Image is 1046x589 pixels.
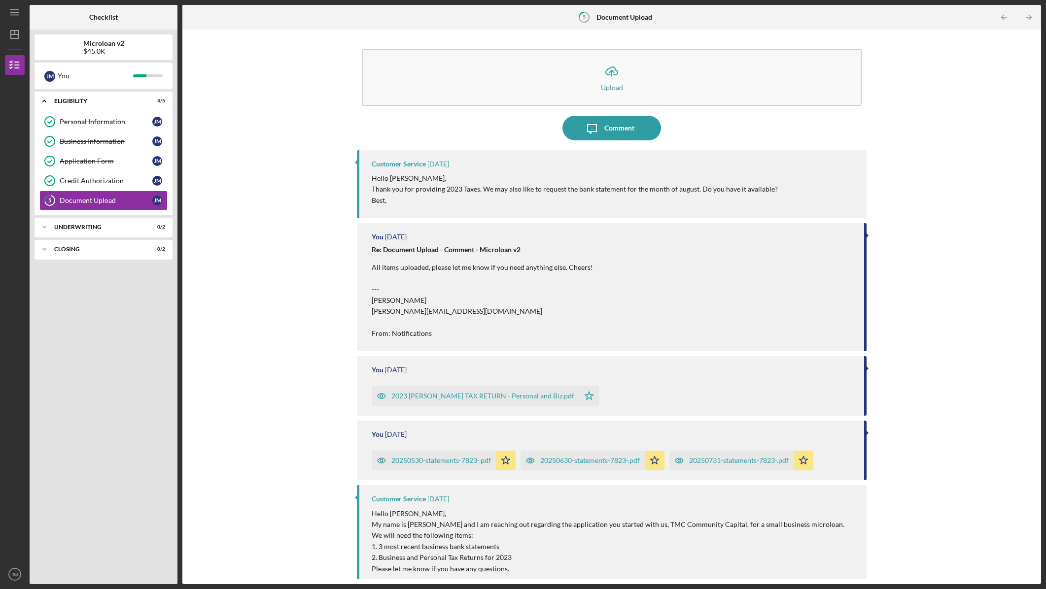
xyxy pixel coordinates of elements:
div: 0 / 2 [147,246,165,252]
div: You [372,366,384,374]
button: 20250630-statements-7823-.pdf [521,451,664,470]
div: J M [152,156,162,166]
div: Customer Service [372,160,426,168]
time: 2025-09-02 19:01 [427,495,449,503]
a: Application FormJM [39,151,168,171]
div: Document Upload [60,196,152,204]
button: 2023 [PERSON_NAME] TAX RETURN - Personal and Biz.pdf [372,386,599,406]
time: 2025-09-05 20:00 [385,366,407,374]
div: J M [44,71,55,82]
div: Closing [54,246,140,252]
time: 2025-09-05 20:28 [427,160,449,168]
button: 20250530-statements-7823-.pdf [372,451,516,470]
div: Customer Service [372,495,426,503]
div: Credit Authorization [60,177,152,185]
div: Business Information [60,137,152,145]
tspan: 5 [583,14,586,20]
p: Hello [PERSON_NAME], [372,173,778,184]
p: Please let me know if you have any questions. [372,563,844,574]
strong: Re: Document Upload - Comment - Microloan v2 [372,245,521,254]
div: 20250630-statements-7823-.pdf [540,457,640,464]
div: Personal Information [60,118,152,126]
div: $45.0K [83,47,124,55]
div: Underwriting [54,224,140,230]
div: J M [152,136,162,146]
time: 2025-09-05 20:01 [385,233,407,241]
p: We will need the following items: [372,530,844,541]
div: You [58,67,133,84]
div: 2023 [PERSON_NAME] TAX RETURN - Personal and Biz.pdf [391,392,574,400]
div: You [372,233,384,241]
a: Personal InformationJM [39,112,168,131]
div: Eligibility [54,98,140,104]
time: 2025-09-04 20:35 [385,430,407,438]
div: 20250530-statements-7823-.pdf [391,457,491,464]
div: You [372,430,384,438]
b: Document Upload [596,13,652,21]
div: Comment [604,116,634,140]
a: 5Document UploadJM [39,191,168,210]
div: J M [152,196,162,205]
a: Credit AuthorizationJM [39,171,168,191]
b: Microloan v2 [83,39,124,47]
div: Upload [601,84,623,91]
b: Checklist [89,13,118,21]
p: My name is [PERSON_NAME] and I am reaching out regarding the application you started with us, TMC... [372,519,844,530]
div: 4 / 5 [147,98,165,104]
a: Business InformationJM [39,131,168,151]
tspan: 5 [48,197,51,204]
text: JM [12,572,18,577]
button: JM [5,564,25,584]
div: 20250731-statements-7823-.pdf [689,457,789,464]
p: Thank you for providing 2023 Taxes. We may also like to request the bank statement for the month ... [372,184,778,195]
div: 0 / 2 [147,224,165,230]
div: J M [152,117,162,127]
button: Comment [562,116,661,140]
button: 20250731-statements-7823-.pdf [669,451,813,470]
p: Best, [372,195,778,206]
div: J M [152,176,162,186]
div: Application Form [60,157,152,165]
button: Upload [362,49,861,106]
p: All items uploaded, please let me know if you need anything else. Cheers! --- [PERSON_NAME] [PERS... [372,262,593,339]
p: 2. Business and Personal Tax Returns for 2023 [372,552,844,563]
p: Hello [PERSON_NAME], [372,508,844,519]
p: 1. 3 most recent business bank statements [372,541,844,552]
